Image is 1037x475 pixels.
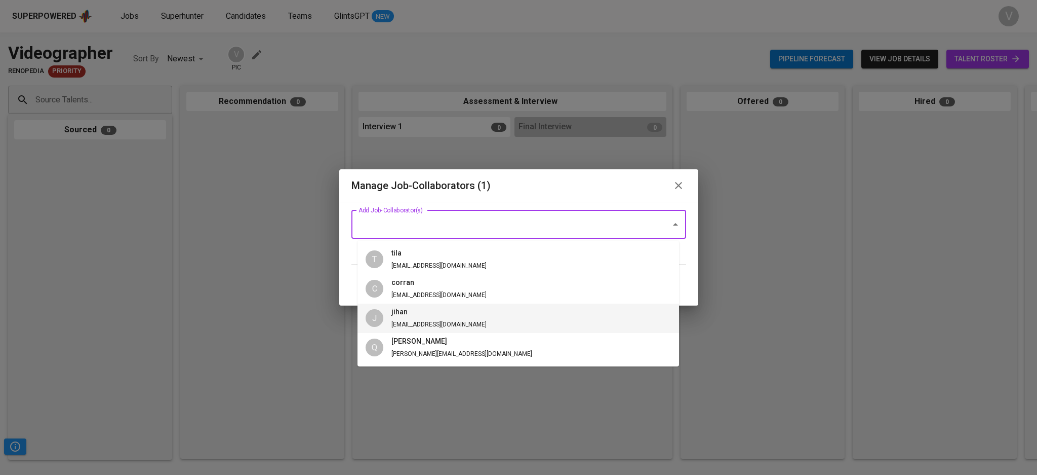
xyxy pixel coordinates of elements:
[391,336,532,347] h6: [PERSON_NAME]
[391,248,487,259] h6: tila
[391,321,487,328] span: [EMAIL_ADDRESS][DOMAIN_NAME]
[351,177,491,194] h6: Manage Job-Collaborators (1)
[366,309,383,327] div: J
[391,262,487,269] span: [EMAIL_ADDRESS][DOMAIN_NAME]
[366,339,383,356] div: Q
[391,307,487,318] h6: jihan
[391,277,487,288] h6: corran
[668,217,683,232] button: Close
[391,291,487,299] span: [EMAIL_ADDRESS][DOMAIN_NAME]
[366,280,383,298] div: C
[391,350,532,357] span: [PERSON_NAME][EMAIL_ADDRESS][DOMAIN_NAME]
[366,250,383,268] div: T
